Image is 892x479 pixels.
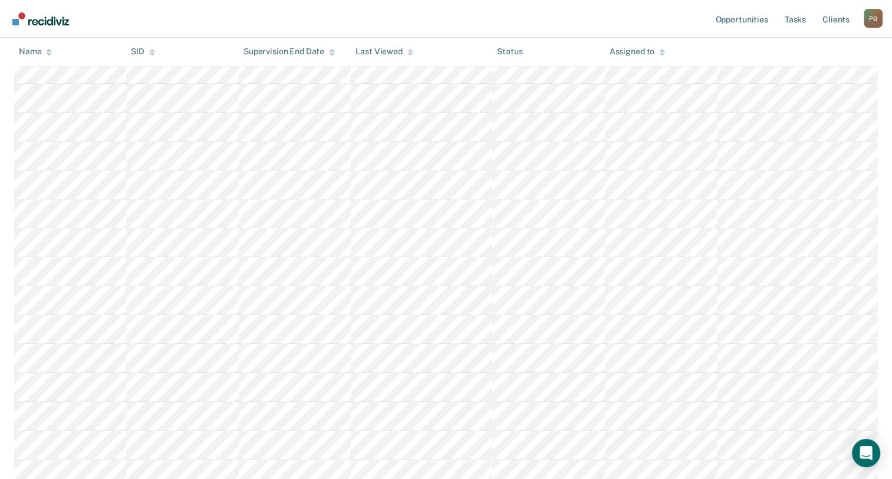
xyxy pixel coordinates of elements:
[356,47,413,57] div: Last Viewed
[610,47,665,57] div: Assigned to
[864,9,883,28] div: P G
[12,12,69,25] img: Recidiviz
[243,47,335,57] div: Supervision End Date
[131,47,155,57] div: SID
[497,47,522,57] div: Status
[864,9,883,28] button: Profile dropdown button
[852,439,880,467] div: Open Intercom Messenger
[19,47,52,57] div: Name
